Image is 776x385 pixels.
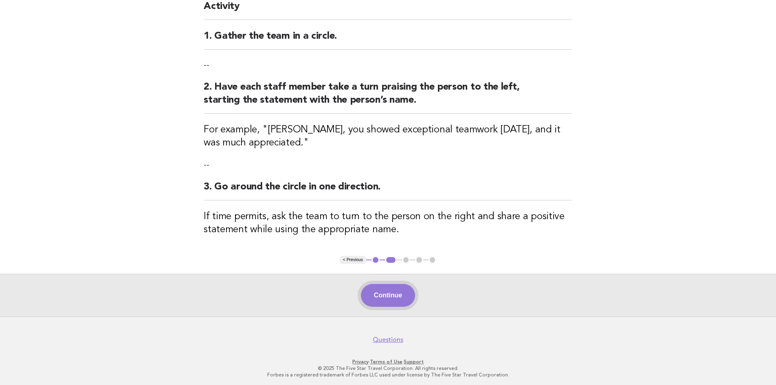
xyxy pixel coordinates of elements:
[340,256,366,264] button: < Previous
[372,256,380,264] button: 1
[204,159,572,171] p: --
[139,372,638,378] p: Forbes is a registered trademark of Forbes LLC used under license by The Five Star Travel Corpora...
[204,81,572,114] h2: 2. Have each staff member take a turn praising the person to the left, starting the statement wit...
[385,256,397,264] button: 2
[373,336,403,344] a: Questions
[204,210,572,236] h3: If time permits, ask the team to turn to the person on the right and share a positive statement w...
[204,59,572,71] p: --
[204,123,572,150] h3: For example, "[PERSON_NAME], you showed exceptional teamwork [DATE], and it was much appreciated."
[204,180,572,200] h2: 3. Go around the circle in one direction.
[139,365,638,372] p: © 2025 The Five Star Travel Corporation. All rights reserved.
[361,284,415,307] button: Continue
[404,359,424,365] a: Support
[370,359,402,365] a: Terms of Use
[139,359,638,365] p: · ·
[204,30,572,50] h2: 1. Gather the team in a circle.
[352,359,369,365] a: Privacy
